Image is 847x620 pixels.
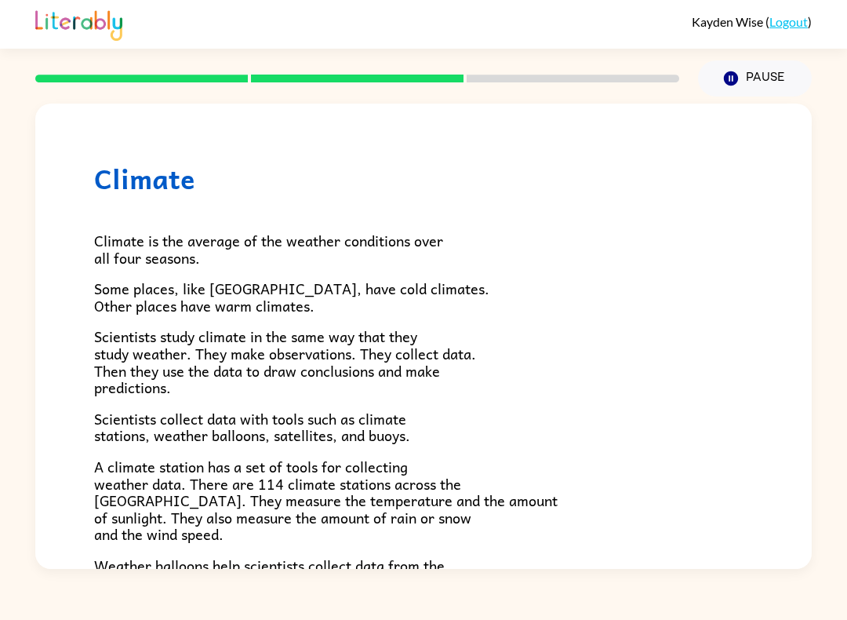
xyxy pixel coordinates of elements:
[94,407,410,447] span: Scientists collect data with tools such as climate stations, weather balloons, satellites, and bu...
[692,14,765,29] span: Kayden Wise
[94,229,443,269] span: Climate is the average of the weather conditions over all four seasons.
[692,14,812,29] div: ( )
[94,325,476,399] span: Scientists study climate in the same way that they study weather. They make observations. They co...
[769,14,808,29] a: Logout
[94,455,558,545] span: A climate station has a set of tools for collecting weather data. There are 114 climate stations ...
[94,162,753,195] h1: Climate
[35,6,122,41] img: Literably
[94,277,489,317] span: Some places, like [GEOGRAPHIC_DATA], have cold climates. Other places have warm climates.
[698,60,812,97] button: Pause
